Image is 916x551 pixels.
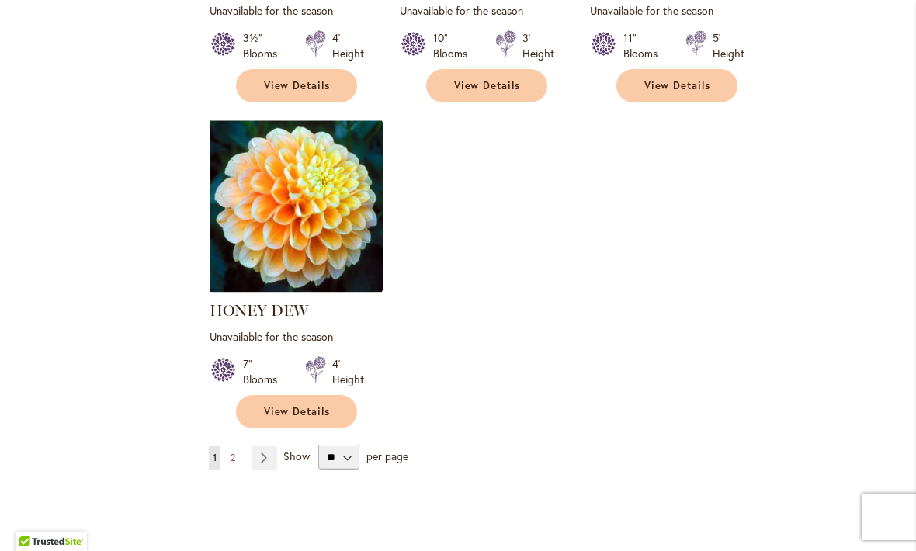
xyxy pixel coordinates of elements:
[623,30,667,61] div: 11" Blooms
[243,356,286,387] div: 7" Blooms
[644,79,711,92] span: View Details
[210,329,383,344] p: Unavailable for the season
[243,30,286,61] div: 3½" Blooms
[227,446,239,470] a: 2
[332,356,364,387] div: 4' Height
[590,3,763,18] p: Unavailable for the season
[231,452,235,463] span: 2
[332,30,364,61] div: 4' Height
[210,281,383,296] a: Honey Dew
[283,449,310,463] span: Show
[264,79,331,92] span: View Details
[236,395,357,428] a: View Details
[210,301,308,320] a: HONEY DEW
[433,30,477,61] div: 10" Blooms
[210,120,383,293] img: Honey Dew
[236,69,357,102] a: View Details
[616,69,737,102] a: View Details
[366,449,408,463] span: per page
[522,30,554,61] div: 3' Height
[400,3,573,18] p: Unavailable for the season
[426,69,547,102] a: View Details
[12,496,55,539] iframe: Launch Accessibility Center
[454,79,521,92] span: View Details
[210,3,383,18] p: Unavailable for the season
[713,30,744,61] div: 5' Height
[213,452,217,463] span: 1
[264,405,331,418] span: View Details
